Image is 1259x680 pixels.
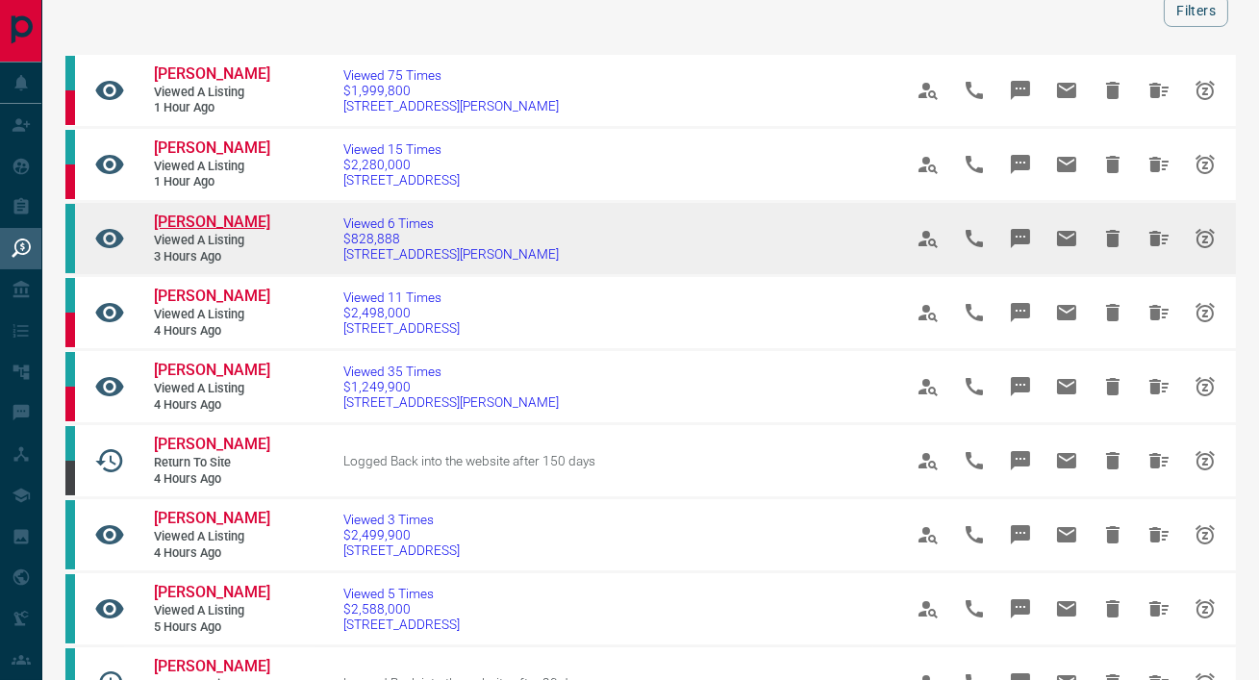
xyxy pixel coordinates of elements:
span: Call [951,67,997,113]
span: Hide [1090,67,1136,113]
div: property.ca [65,387,75,421]
span: Email [1044,364,1090,410]
span: Call [951,512,997,558]
span: Snooze [1182,67,1228,113]
span: [STREET_ADDRESS][PERSON_NAME] [343,246,559,262]
div: condos.ca [65,56,75,90]
span: $2,588,000 [343,601,460,617]
div: property.ca [65,90,75,125]
span: [PERSON_NAME] [154,361,270,379]
span: View Profile [905,438,951,484]
span: [PERSON_NAME] [154,509,270,527]
span: Call [951,364,997,410]
div: condos.ca [65,352,75,387]
span: Message [997,364,1044,410]
span: Hide All from ALEX TRIEU [1136,215,1182,262]
span: Hide [1090,215,1136,262]
a: Viewed 3 Times$2,499,900[STREET_ADDRESS] [343,512,460,558]
span: Hide All from Eric Kasanowski [1136,364,1182,410]
span: Call [951,141,997,188]
span: View Profile [905,364,951,410]
span: [PERSON_NAME] [154,657,270,675]
span: [PERSON_NAME] [154,287,270,305]
span: [PERSON_NAME] [154,583,270,601]
span: Email [1044,512,1090,558]
span: Snooze [1182,364,1228,410]
span: Email [1044,141,1090,188]
span: Hide [1090,141,1136,188]
span: View Profile [905,141,951,188]
span: Viewed a Listing [154,159,269,175]
span: Message [997,290,1044,336]
span: 4 hours ago [154,545,269,562]
span: Message [997,141,1044,188]
div: condos.ca [65,426,75,461]
span: [PERSON_NAME] [154,139,270,157]
span: View Profile [905,512,951,558]
span: Email [1044,215,1090,262]
span: Email [1044,586,1090,632]
span: [STREET_ADDRESS] [343,172,460,188]
span: 4 hours ago [154,471,269,488]
span: [STREET_ADDRESS] [343,542,460,558]
span: Viewed 15 Times [343,141,460,157]
a: Viewed 11 Times$2,498,000[STREET_ADDRESS] [343,290,460,336]
a: [PERSON_NAME] [154,583,269,603]
span: Viewed a Listing [154,381,269,397]
span: [STREET_ADDRESS] [343,320,460,336]
span: Viewed a Listing [154,307,269,323]
span: Viewed 75 Times [343,67,559,83]
a: Viewed 15 Times$2,280,000[STREET_ADDRESS] [343,141,460,188]
a: Viewed 6 Times$828,888[STREET_ADDRESS][PERSON_NAME] [343,215,559,262]
div: condos.ca [65,130,75,164]
a: Viewed 5 Times$2,588,000[STREET_ADDRESS] [343,586,460,632]
span: Hide [1090,290,1136,336]
span: Hide [1090,512,1136,558]
span: Snooze [1182,512,1228,558]
a: [PERSON_NAME] [154,435,269,455]
a: [PERSON_NAME] [154,213,269,233]
span: $1,249,900 [343,379,559,394]
span: Viewed a Listing [154,233,269,249]
span: $2,499,900 [343,527,460,542]
span: $828,888 [343,231,559,246]
span: $2,280,000 [343,157,460,172]
span: View Profile [905,215,951,262]
span: [STREET_ADDRESS] [343,617,460,632]
a: [PERSON_NAME] [154,361,269,381]
span: [STREET_ADDRESS][PERSON_NAME] [343,98,559,113]
span: Snooze [1182,290,1228,336]
span: Email [1044,290,1090,336]
span: Hide All from Miyeon Lee [1136,512,1182,558]
span: Logged Back into the website after 150 days [343,453,595,468]
span: Email [1044,438,1090,484]
span: Call [951,215,997,262]
span: Hide All from Eric Kasanowski [1136,290,1182,336]
span: Call [951,438,997,484]
span: View Profile [905,290,951,336]
span: Hide All from Eric Kasanowski [1136,67,1182,113]
span: Hide [1090,364,1136,410]
span: Snooze [1182,215,1228,262]
a: [PERSON_NAME] [154,509,269,529]
span: 4 hours ago [154,323,269,340]
span: Message [997,67,1044,113]
div: condos.ca [65,204,75,273]
span: Call [951,586,997,632]
a: Viewed 75 Times$1,999,800[STREET_ADDRESS][PERSON_NAME] [343,67,559,113]
span: Viewed 35 Times [343,364,559,379]
span: [PERSON_NAME] [154,213,270,231]
span: Message [997,586,1044,632]
span: Viewed a Listing [154,85,269,101]
span: Call [951,290,997,336]
a: [PERSON_NAME] [154,287,269,307]
span: Snooze [1182,586,1228,632]
span: [STREET_ADDRESS][PERSON_NAME] [343,394,559,410]
span: Viewed 11 Times [343,290,460,305]
span: Email [1044,67,1090,113]
span: $1,999,800 [343,83,559,98]
span: Return to Site [154,455,269,471]
span: 3 hours ago [154,249,269,265]
a: [PERSON_NAME] [154,139,269,159]
span: Hide All from Miyeon Lee [1136,586,1182,632]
